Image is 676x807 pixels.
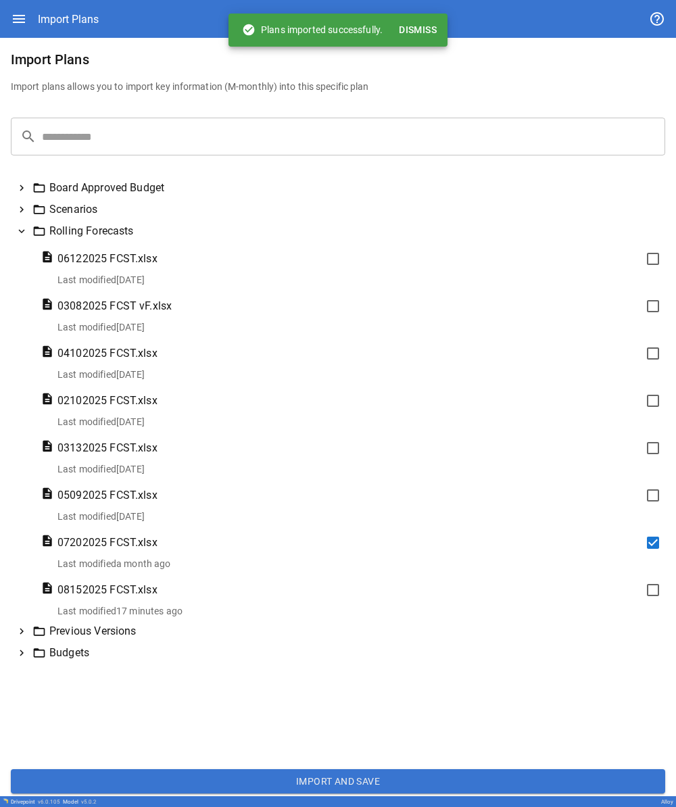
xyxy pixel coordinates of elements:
[32,201,660,218] div: Scenarios
[11,799,60,805] div: Drivepoint
[57,557,660,570] p: Last modified a month ago
[57,604,660,618] p: Last modified 17 minutes ago
[32,223,660,239] div: Rolling Forecasts
[57,415,660,429] p: Last modified [DATE]
[57,535,158,551] span: 07202025 FCST.xlsx
[11,80,665,95] h6: Import plans allows you to import key information (M-monthly) into this specific plan
[81,799,97,805] span: v 5.0.2
[38,13,99,26] div: Import Plans
[57,487,158,504] span: 05092025 FCST.xlsx
[57,368,660,381] p: Last modified [DATE]
[20,128,37,145] span: search
[3,798,8,804] img: Drivepoint
[32,623,660,639] div: Previous Versions
[63,799,97,805] div: Model
[57,440,158,456] span: 03132025 FCST.xlsx
[393,18,442,43] button: Dismiss
[11,49,665,70] h6: Import Plans
[57,320,660,334] p: Last modified [DATE]
[57,510,660,523] p: Last modified [DATE]
[57,582,158,598] span: 08152025 FCST.xlsx
[242,18,383,42] div: Plans imported successfully.
[661,799,673,805] div: Alloy
[57,462,660,476] p: Last modified [DATE]
[57,345,158,362] span: 04102025 FCST.xlsx
[57,393,158,409] span: 02102025 FCST.xlsx
[57,273,660,287] p: Last modified [DATE]
[57,251,158,267] span: 06122025 FCST.xlsx
[57,298,172,314] span: 03082025 FCST vF.xlsx
[32,645,660,661] div: Budgets
[11,769,665,793] button: Import and Save
[38,799,60,805] span: v 6.0.105
[32,180,660,196] div: Board Approved Budget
